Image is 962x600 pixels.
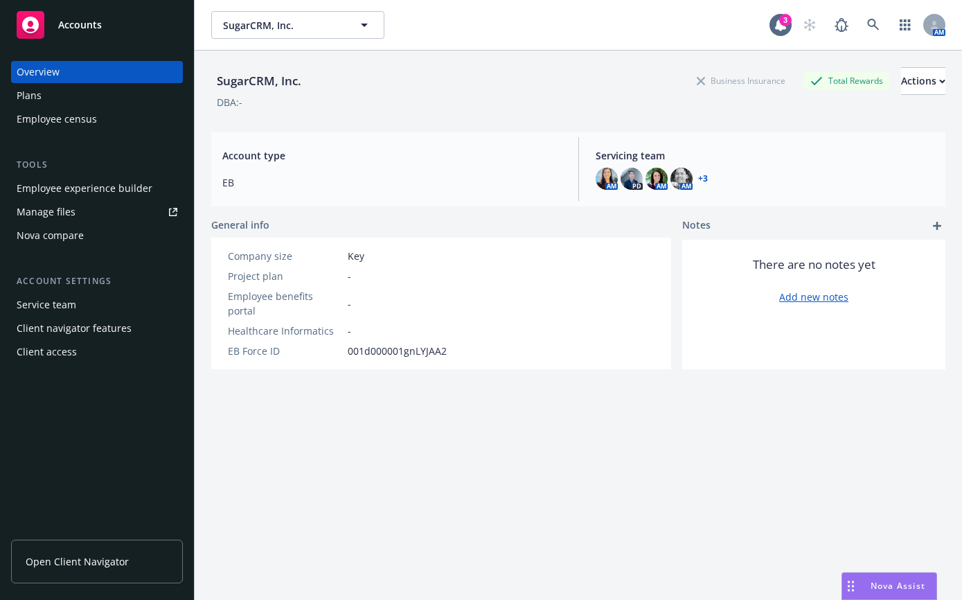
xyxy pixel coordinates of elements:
[929,218,945,234] a: add
[26,554,129,569] span: Open Client Navigator
[348,344,447,358] span: 001d000001gnLYJAA2
[11,85,183,107] a: Plans
[211,218,269,232] span: General info
[828,11,855,39] a: Report a Bug
[17,108,97,130] div: Employee census
[841,572,937,600] button: Nova Assist
[11,177,183,200] a: Employee experience builder
[17,61,60,83] div: Overview
[645,168,668,190] img: photo
[228,249,342,263] div: Company size
[796,11,823,39] a: Start snowing
[228,324,342,338] div: Healthcare Informatics
[621,168,643,190] img: photo
[11,201,183,223] a: Manage files
[698,175,708,183] a: +3
[11,274,183,288] div: Account settings
[670,168,693,190] img: photo
[17,224,84,247] div: Nova compare
[17,201,75,223] div: Manage files
[11,158,183,172] div: Tools
[596,148,935,163] span: Servicing team
[348,249,364,263] span: Key
[779,290,848,304] a: Add new notes
[17,317,132,339] div: Client navigator features
[871,580,925,592] span: Nova Assist
[58,19,102,30] span: Accounts
[222,175,562,190] span: EB
[222,148,562,163] span: Account type
[859,11,887,39] a: Search
[842,573,859,599] div: Drag to move
[779,13,792,26] div: 3
[211,11,384,39] button: SugarCRM, Inc.
[17,341,77,363] div: Client access
[348,297,351,311] span: -
[11,108,183,130] a: Employee census
[11,317,183,339] a: Client navigator features
[11,61,183,83] a: Overview
[223,18,343,33] span: SugarCRM, Inc.
[217,95,242,109] div: DBA: -
[17,177,152,200] div: Employee experience builder
[11,224,183,247] a: Nova compare
[11,341,183,363] a: Client access
[348,269,351,283] span: -
[901,67,945,95] button: Actions
[682,218,711,234] span: Notes
[596,168,618,190] img: photo
[17,85,42,107] div: Plans
[211,72,307,90] div: SugarCRM, Inc.
[690,72,792,89] div: Business Insurance
[17,294,76,316] div: Service team
[11,294,183,316] a: Service team
[348,324,351,338] span: -
[891,11,919,39] a: Switch app
[803,72,890,89] div: Total Rewards
[753,256,875,273] span: There are no notes yet
[901,68,945,94] div: Actions
[228,269,342,283] div: Project plan
[228,344,342,358] div: EB Force ID
[11,6,183,44] a: Accounts
[228,289,342,318] div: Employee benefits portal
